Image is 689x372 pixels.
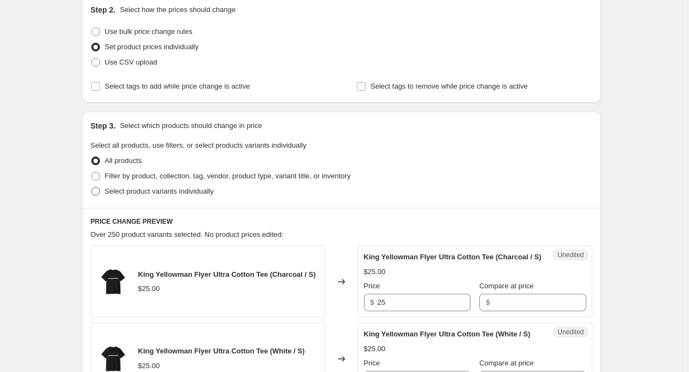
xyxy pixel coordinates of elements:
span: Set product prices individually [105,43,199,51]
div: $25.00 [138,283,160,294]
h6: PRICE CHANGE PREVIEW [91,217,592,226]
span: King Yellowman Flyer Ultra Cotton Tee (White / S) [138,347,305,355]
span: Select tags to add while price change is active [105,82,250,90]
span: Select product variants individually [105,187,214,195]
div: $25.00 [138,361,160,371]
span: Use bulk price change rules [105,27,192,36]
span: Unedited [557,251,584,259]
h2: Step 3. [91,120,116,131]
div: $25.00 [364,344,386,354]
span: Compare at price [479,282,534,290]
span: King Yellowman Flyer Ultra Cotton Tee (Charcoal / S) [138,270,316,278]
span: Unedited [557,328,584,336]
span: Filter by product, collection, tag, vendor, product type, variant title, or inventory [105,172,351,180]
span: Compare at price [479,359,534,367]
h2: Step 2. [91,4,116,15]
span: Select tags to remove while price change is active [370,82,528,90]
span: King Yellowman Flyer Ultra Cotton Tee (Charcoal / S) [364,253,541,261]
span: Price [364,359,380,367]
img: 6271479664139477511_2048_80x.jpg [97,265,129,298]
span: Over 250 product variants selected. No product prices edited: [91,230,284,239]
span: $ [370,298,374,306]
span: All products [105,156,142,165]
p: Select which products should change in price [120,120,262,131]
div: $25.00 [364,266,386,277]
p: Select how the prices should change [120,4,235,15]
span: Use CSV upload [105,58,157,66]
span: Select all products, use filters, or select products variants individually [91,141,307,149]
span: King Yellowman Flyer Ultra Cotton Tee (White / S) [364,330,531,338]
span: $ [486,298,490,306]
span: Price [364,282,380,290]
